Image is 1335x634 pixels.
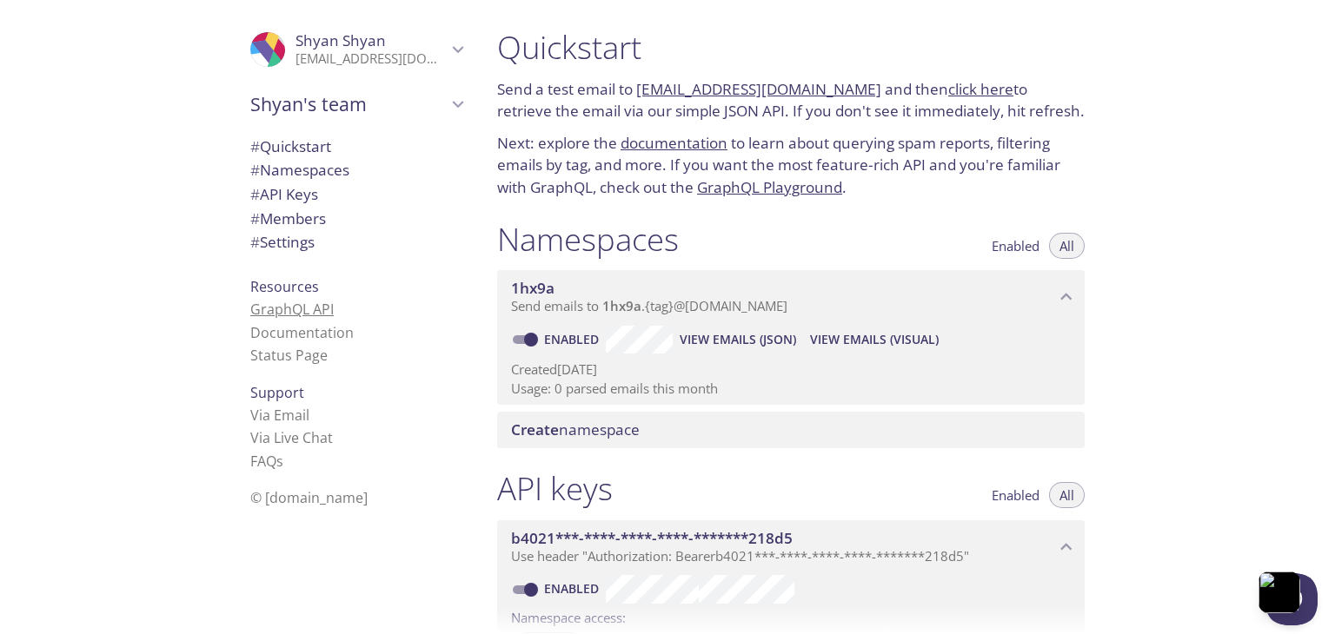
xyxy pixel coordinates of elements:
[296,30,386,50] span: Shyan Shyan
[250,300,334,319] a: GraphQL API
[250,184,260,204] span: #
[497,270,1085,324] div: 1hx9a namespace
[236,82,476,127] div: Shyan's team
[236,182,476,207] div: API Keys
[250,136,260,156] span: #
[250,383,304,402] span: Support
[250,428,333,447] a: Via Live Chat
[981,482,1050,508] button: Enabled
[250,346,328,365] a: Status Page
[250,277,319,296] span: Resources
[1049,482,1085,508] button: All
[236,135,476,159] div: Quickstart
[511,604,626,629] label: Namespace access:
[697,177,842,197] a: GraphQL Playground
[810,329,939,350] span: View Emails (Visual)
[250,160,260,180] span: #
[511,380,1071,398] p: Usage: 0 parsed emails this month
[250,92,447,116] span: Shyan's team
[236,207,476,231] div: Members
[497,132,1085,199] p: Next: explore the to learn about querying spam reports, filtering emails by tag, and more. If you...
[250,323,354,342] a: Documentation
[948,79,1013,99] a: click here
[541,331,606,347] a: Enabled
[981,233,1050,259] button: Enabled
[497,28,1085,67] h1: Quickstart
[511,297,787,314] span: Send emails to . {tag} @[DOMAIN_NAME]
[250,208,260,228] span: #
[803,326,946,353] button: View Emails (Visual)
[673,326,803,353] button: View Emails (JSON)
[250,488,368,507] span: © [DOMAIN_NAME]
[296,50,447,68] p: [EMAIL_ADDRESS][DOMAIN_NAME]
[250,160,349,180] span: Namespaces
[250,136,331,156] span: Quickstart
[250,208,326,228] span: Members
[236,158,476,182] div: Namespaces
[497,412,1085,448] div: Create namespace
[1049,233,1085,259] button: All
[250,406,309,425] a: Via Email
[250,452,283,471] a: FAQ
[602,297,641,314] span: 1hx9a
[680,329,796,350] span: View Emails (JSON)
[236,21,476,78] div: Shyan Shyan
[250,184,318,204] span: API Keys
[497,220,679,259] h1: Namespaces
[276,452,283,471] span: s
[250,232,260,252] span: #
[250,232,315,252] span: Settings
[497,78,1085,122] p: Send a test email to and then to retrieve the email via our simple JSON API. If you don't see it ...
[236,230,476,254] div: Team Settings
[511,419,559,439] span: Create
[541,580,606,597] a: Enabled
[636,79,881,99] a: [EMAIL_ADDRESS][DOMAIN_NAME]
[497,469,613,508] h1: API keys
[511,360,1071,379] p: Created [DATE]
[621,133,727,153] a: documentation
[511,419,640,439] span: namespace
[511,278,555,298] span: 1hx9a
